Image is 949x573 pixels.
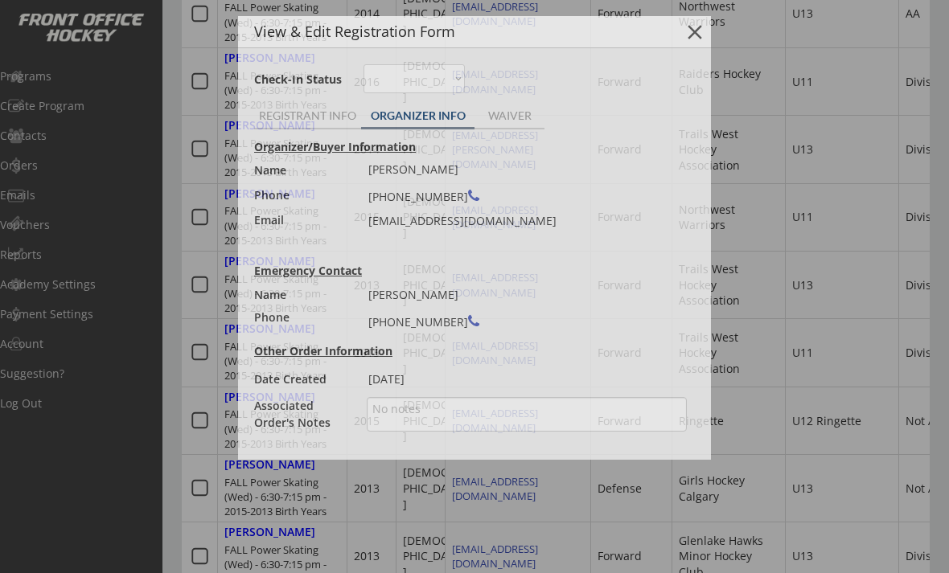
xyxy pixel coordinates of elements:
[474,110,544,121] div: WAIVER
[254,24,655,39] div: View & Edit Registration Form
[254,74,345,85] div: Check-In Status
[254,368,351,391] div: Date Created
[368,284,676,335] div: [PERSON_NAME] [PHONE_NUMBER]
[254,265,377,276] div: Emergency Contact
[254,141,703,153] div: Organizer/Buyer Information
[368,158,676,232] div: [PERSON_NAME] [PHONE_NUMBER] [EMAIL_ADDRESS][DOMAIN_NAME]
[368,368,676,391] div: [DATE]
[254,110,361,121] div: REGISTRANT INFO
[254,158,351,257] div: Name Phone Email
[254,284,351,329] div: Name Phone
[254,397,351,431] div: Associated Order's Notes
[683,20,707,44] button: close
[361,110,474,121] div: ORGANIZER INFO
[254,346,703,357] div: Other Order Information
